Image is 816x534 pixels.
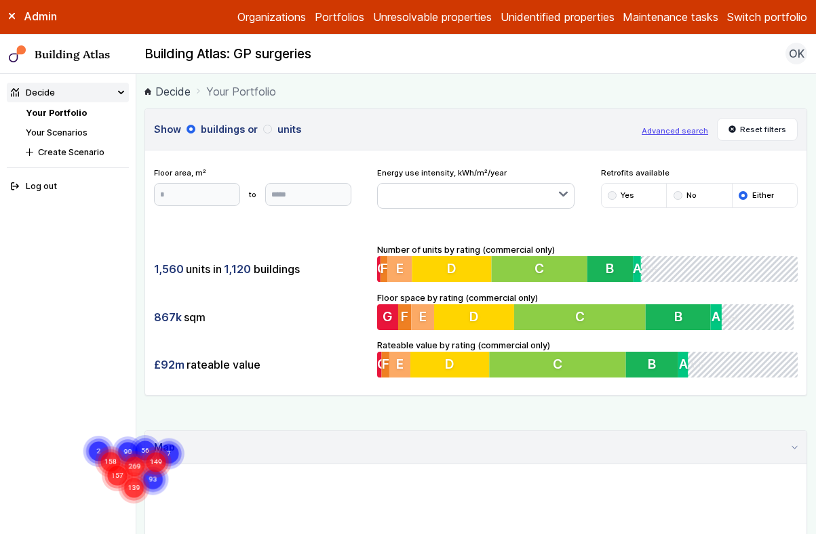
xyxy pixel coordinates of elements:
[154,167,351,205] div: Floor area, m²
[206,83,276,100] span: Your Portfolio
[154,352,368,377] div: rateable value
[237,9,306,25] a: Organizations
[383,308,393,325] span: G
[489,352,625,377] button: C
[387,256,412,282] button: E
[577,308,587,325] span: C
[516,304,648,330] button: C
[678,352,688,377] button: A
[381,352,389,377] button: F
[648,356,656,373] span: B
[785,43,807,64] button: OK
[492,256,587,282] button: C
[381,256,387,282] button: F
[9,45,26,63] img: main-0bbd2752.svg
[470,308,480,325] span: D
[154,183,351,206] form: to
[626,352,678,377] button: B
[601,167,798,178] span: Retrofits available
[396,261,404,277] span: E
[412,256,491,282] button: D
[7,83,129,102] summary: Decide
[315,9,364,25] a: Portfolios
[447,261,456,277] span: D
[642,125,708,136] button: Advanced search
[154,310,182,325] span: 867k
[688,352,688,377] button: A+
[154,122,633,137] h3: Show
[412,304,435,330] button: E
[553,356,562,373] span: C
[377,261,387,277] span: G
[717,118,798,141] button: Reset filters
[389,352,410,377] button: E
[154,304,368,330] div: sqm
[145,431,807,464] summary: Map
[377,356,387,373] span: G
[22,142,129,162] button: Create Scenario
[398,304,412,330] button: F
[727,9,807,25] button: Switch portfolio
[381,261,388,277] span: F
[641,256,642,282] button: A+
[377,352,382,377] button: G
[377,291,798,331] div: Floor space by rating (commercial only)
[419,308,427,325] span: E
[679,356,688,373] span: A
[144,45,311,63] h2: Building Atlas: GP surgeries
[382,356,389,373] span: F
[714,304,725,330] button: A
[377,304,398,330] button: G
[154,357,184,372] span: £92m
[648,304,714,330] button: B
[501,9,615,25] a: Unidentified properties
[633,256,641,282] button: A
[435,304,516,330] button: D
[377,339,798,378] div: Rateable value by rating (commercial only)
[633,261,642,277] span: A
[373,9,492,25] a: Unresolvable properties
[377,243,798,283] div: Number of units by rating (commercial only)
[688,356,705,373] span: A+
[606,261,615,277] span: B
[401,308,408,325] span: F
[445,356,454,373] span: D
[154,262,184,276] span: 1,560
[677,308,685,325] span: B
[623,9,718,25] a: Maintenance tasks
[7,177,129,197] button: Log out
[789,45,804,62] span: OK
[224,262,251,276] span: 1,120
[587,256,634,282] button: B
[725,308,743,325] span: A+
[410,352,489,377] button: D
[715,308,724,325] span: A
[377,256,381,282] button: G
[154,256,368,282] div: units in buildings
[26,108,87,118] a: Your Portfolio
[396,356,404,373] span: E
[377,167,575,209] div: Energy use intensity, kWh/m²/year
[144,83,191,100] a: Decide
[641,261,659,277] span: A+
[26,127,88,138] a: Your Scenarios
[535,261,544,277] span: C
[11,86,55,99] div: Decide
